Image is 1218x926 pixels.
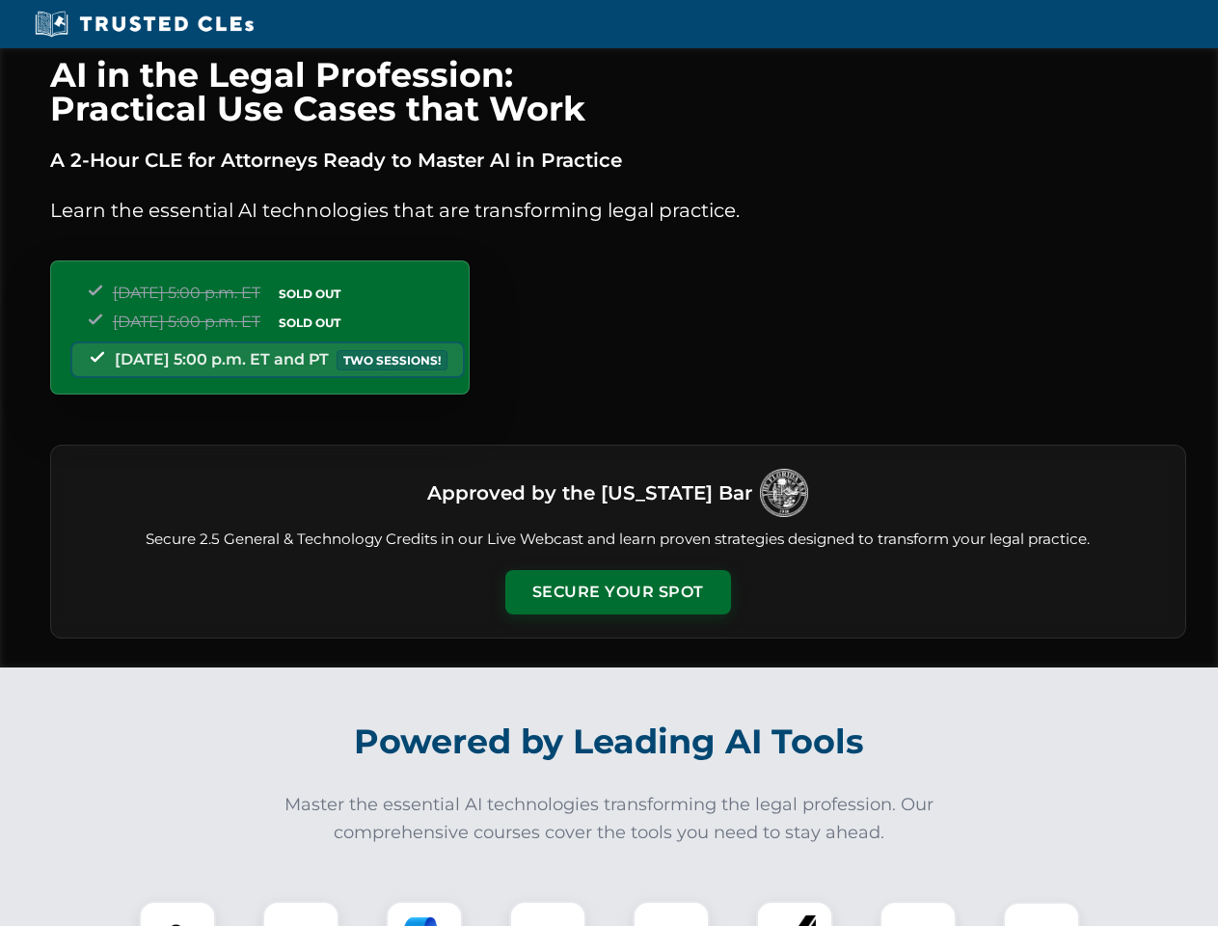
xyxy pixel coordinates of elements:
span: SOLD OUT [272,284,347,304]
span: [DATE] 5:00 p.m. ET [113,284,260,302]
p: Master the essential AI technologies transforming the legal profession. Our comprehensive courses... [272,791,947,847]
span: SOLD OUT [272,313,347,333]
span: [DATE] 5:00 p.m. ET [113,313,260,331]
h2: Powered by Leading AI Tools [75,708,1144,776]
h1: AI in the Legal Profession: Practical Use Cases that Work [50,58,1186,125]
p: Learn the essential AI technologies that are transforming legal practice. [50,195,1186,226]
img: Trusted CLEs [29,10,259,39]
h3: Approved by the [US_STATE] Bar [427,476,752,510]
p: A 2-Hour CLE for Attorneys Ready to Master AI in Practice [50,145,1186,176]
img: Logo [760,469,808,517]
button: Secure Your Spot [505,570,731,614]
p: Secure 2.5 General & Technology Credits in our Live Webcast and learn proven strategies designed ... [74,529,1162,551]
